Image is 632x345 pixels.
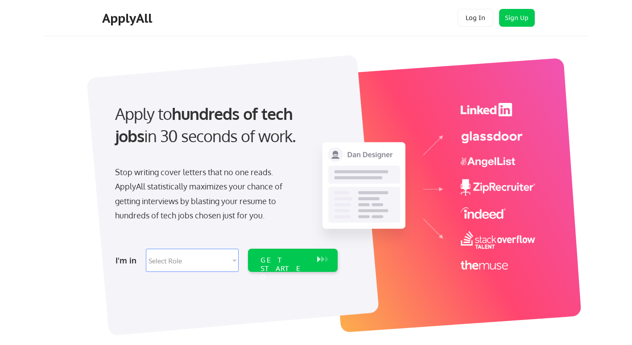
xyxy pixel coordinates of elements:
[260,256,308,282] div: GET STARTED
[499,9,535,27] button: Sign Up
[115,103,334,148] div: Apply to in 30 seconds of work.
[115,103,297,146] strong: hundreds of tech jobs
[458,9,493,27] button: Log In
[115,165,298,223] div: Stop writing cover letters that no one reads. ApplyAll statistically maximizes your chance of get...
[102,11,155,26] div: ApplyAll
[116,253,140,267] div: I'm in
